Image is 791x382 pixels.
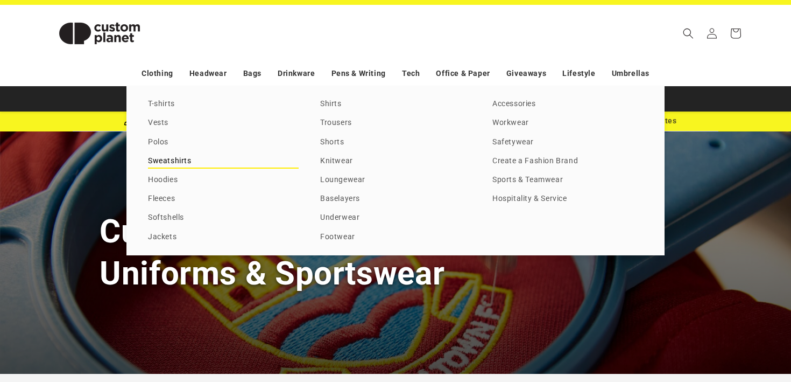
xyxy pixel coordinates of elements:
a: Tech [402,64,420,83]
a: Custom Planet [42,5,158,61]
a: Hoodies [148,173,299,187]
a: Baselayers [320,192,471,206]
a: Trousers [320,116,471,130]
a: Hospitality & Service [492,192,643,206]
img: Custom Planet [46,9,153,58]
a: Underwear [320,211,471,225]
a: Headwear [189,64,227,83]
a: Footwear [320,230,471,245]
a: Fleeces [148,192,299,206]
a: Giveaways [506,64,546,83]
summary: Search [676,22,700,45]
a: Create a Fashion Brand [492,154,643,169]
a: Shorts [320,135,471,150]
a: Workwear [492,116,643,130]
iframe: Chat Widget [606,266,791,382]
a: Drinkware [278,64,315,83]
a: Knitwear [320,154,471,169]
a: T-shirts [148,97,299,112]
a: Bags [243,64,262,83]
a: Umbrellas [612,64,649,83]
a: Sports & Teamwear [492,173,643,187]
a: Pens & Writing [331,64,386,83]
a: Safetywear [492,135,643,150]
a: Clothing [142,64,173,83]
a: Lifestyle [562,64,595,83]
a: Softshells [148,211,299,225]
a: Office & Paper [436,64,490,83]
a: Polos [148,135,299,150]
a: Accessories [492,97,643,112]
a: Sweatshirts [148,154,299,169]
a: Loungewear [320,173,471,187]
a: Jackets [148,230,299,245]
a: Shirts [320,97,471,112]
a: Vests [148,116,299,130]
